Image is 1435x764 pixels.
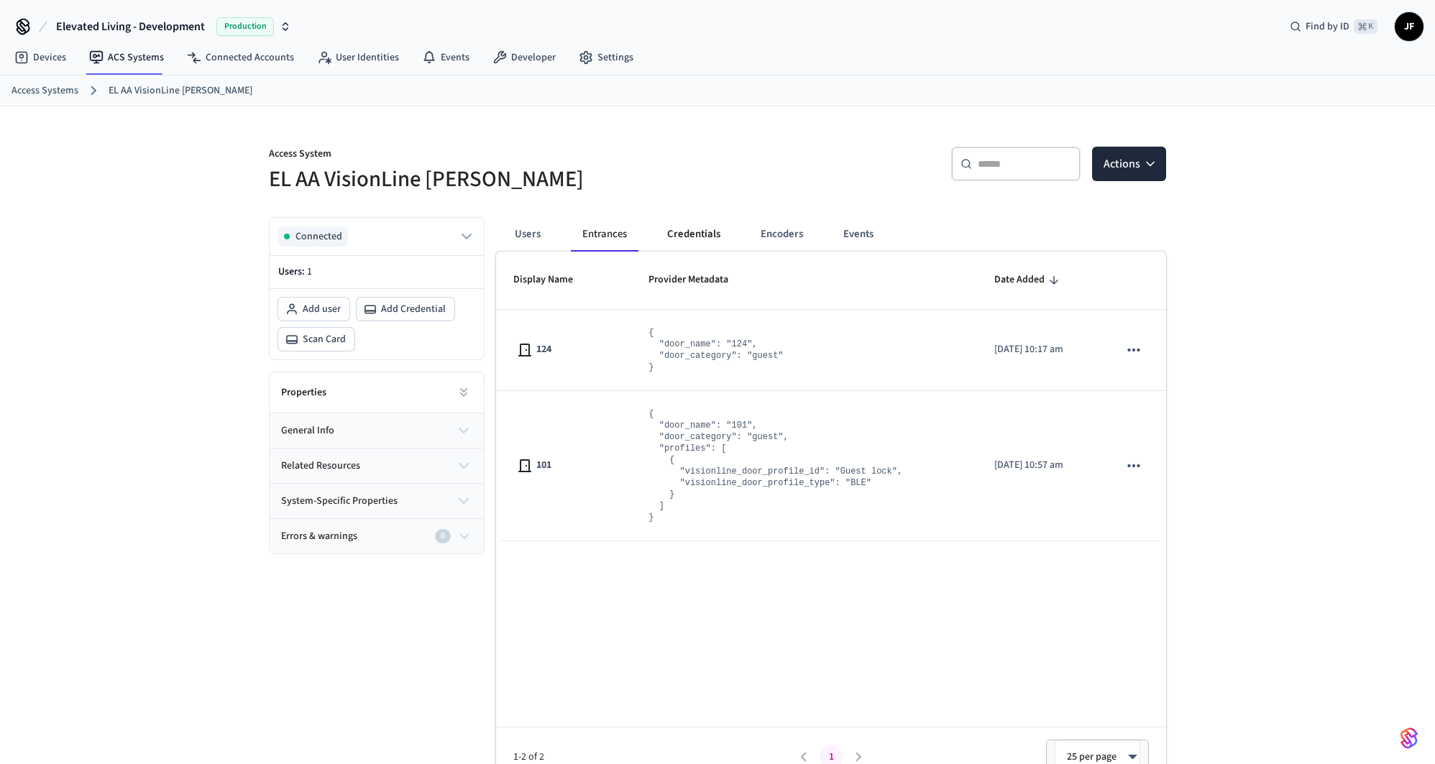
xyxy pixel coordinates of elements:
[303,332,346,346] span: Scan Card
[536,458,551,473] span: 101
[278,328,354,351] button: Scan Card
[411,45,481,70] a: Events
[571,217,638,252] button: Entrances
[631,252,977,309] th: Provider Metadata
[502,217,554,252] button: Users
[567,45,645,70] a: Settings
[278,226,475,247] button: Connected
[306,45,411,70] a: User Identities
[435,529,451,543] div: 0
[381,302,446,316] span: Add Credential
[109,83,252,98] a: EL AA VisionLine [PERSON_NAME]
[1396,14,1422,40] span: JF
[513,269,592,291] span: Display Name
[994,458,1084,473] p: [DATE] 10:57 am
[216,17,274,36] span: Production
[832,217,885,252] button: Events
[1092,147,1166,181] button: Actions
[278,298,349,321] button: Add user
[496,252,1166,540] table: sticky table
[648,327,783,373] pre: { "door_name": "124", "door_category": "guest" }
[1354,19,1377,34] span: ⌘ K
[1278,14,1389,40] div: Find by ID⌘ K
[994,342,1084,357] p: [DATE] 10:17 am
[749,217,815,252] button: Encoders
[295,229,342,244] span: Connected
[536,342,551,357] span: 124
[648,408,902,523] pre: { "door_name": "101", "door_category": "guest", "profiles": [ { "visionline_door_profile_id": "Gu...
[281,459,360,474] span: related resources
[1400,727,1418,750] img: SeamLogoGradient.69752ec5.svg
[270,519,484,553] button: Errors & warnings0
[303,302,341,316] span: Add user
[1306,19,1349,34] span: Find by ID
[1395,12,1423,41] button: JF
[281,494,398,509] span: system-specific properties
[175,45,306,70] a: Connected Accounts
[656,217,732,252] button: Credentials
[270,484,484,518] button: system-specific properties
[281,423,334,438] span: general info
[270,413,484,448] button: general info
[281,385,326,400] h2: Properties
[281,529,357,544] span: Errors & warnings
[269,165,709,194] h5: EL AA VisionLine [PERSON_NAME]
[994,269,1063,291] span: Date Added
[307,264,312,279] span: 1
[278,264,475,280] p: Users:
[270,448,484,483] button: related resources
[12,83,78,98] a: Access Systems
[269,147,709,165] p: Access System
[994,269,1045,291] span: Date Added
[481,45,567,70] a: Developer
[3,45,78,70] a: Devices
[56,18,205,35] span: Elevated Living - Development
[78,45,175,70] a: ACS Systems
[357,298,454,321] button: Add Credential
